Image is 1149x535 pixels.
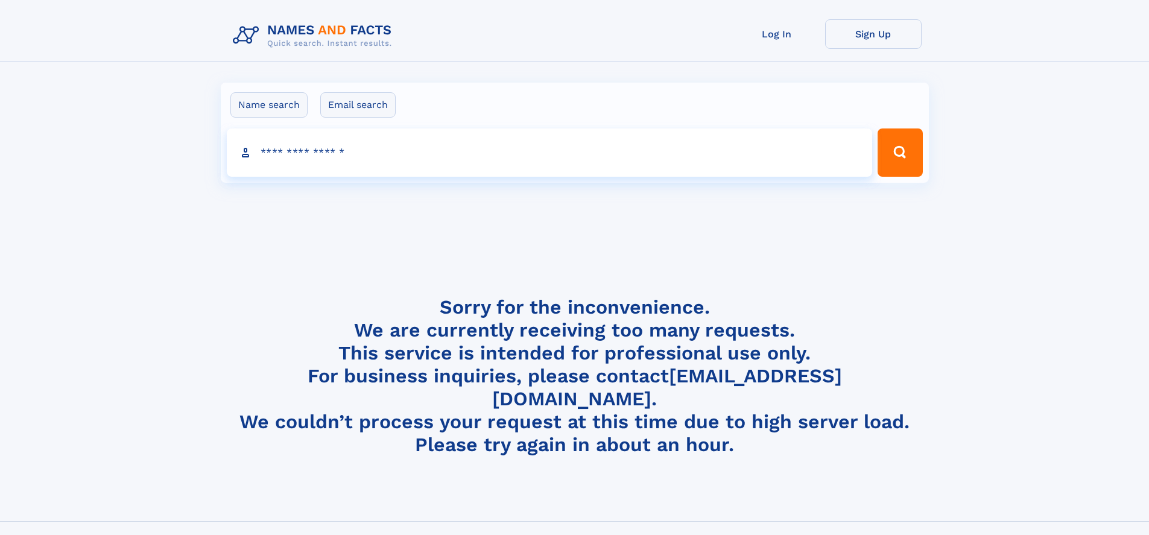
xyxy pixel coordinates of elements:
[227,128,873,177] input: search input
[228,296,922,457] h4: Sorry for the inconvenience. We are currently receiving too many requests. This service is intend...
[878,128,922,177] button: Search Button
[228,19,402,52] img: Logo Names and Facts
[825,19,922,49] a: Sign Up
[729,19,825,49] a: Log In
[492,364,842,410] a: [EMAIL_ADDRESS][DOMAIN_NAME]
[230,92,308,118] label: Name search
[320,92,396,118] label: Email search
